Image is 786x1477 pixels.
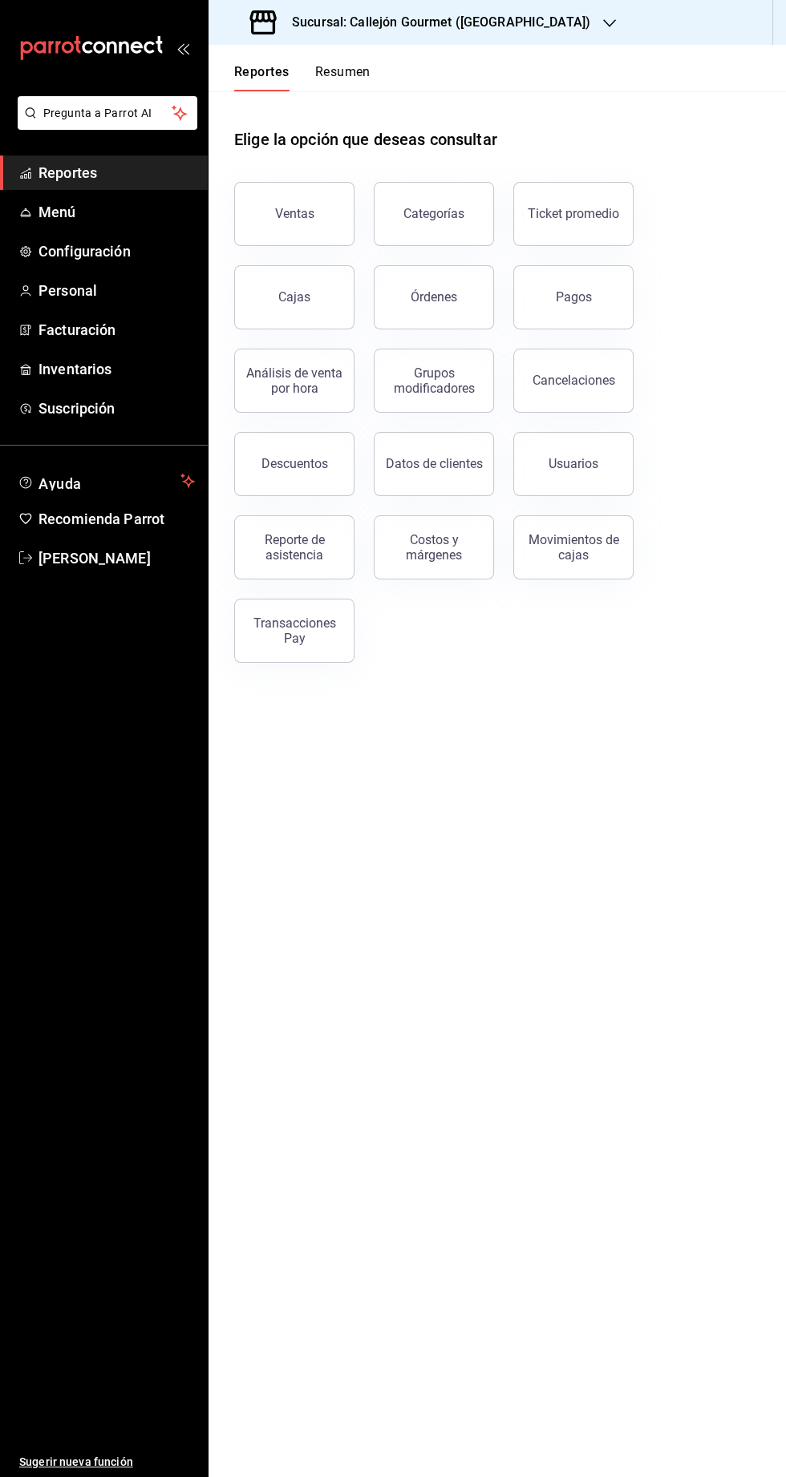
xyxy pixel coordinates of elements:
button: Datos de clientes [374,432,494,496]
button: Grupos modificadores [374,349,494,413]
div: Cancelaciones [533,373,615,388]
span: Sugerir nueva función [19,1454,195,1471]
div: Categorías [403,206,464,221]
a: Pregunta a Parrot AI [11,116,197,133]
span: [PERSON_NAME] [38,547,195,569]
span: Configuración [38,240,195,262]
span: Menú [38,201,195,223]
div: Grupos modificadores [384,365,484,396]
button: Resumen [315,64,371,91]
div: Costos y márgenes [384,532,484,563]
div: Análisis de venta por hora [245,365,344,396]
div: Cajas [278,289,310,305]
button: Cancelaciones [513,349,634,413]
div: Reporte de asistencia [245,532,344,563]
button: Costos y márgenes [374,515,494,579]
button: Descuentos [234,432,355,496]
button: Movimientos de cajas [513,515,634,579]
button: Categorías [374,182,494,246]
span: Ayuda [38,471,174,490]
button: Análisis de venta por hora [234,349,355,413]
div: navigation tabs [234,64,371,91]
button: Cajas [234,265,355,329]
button: Ticket promedio [513,182,634,246]
div: Usuarios [549,456,598,471]
div: Descuentos [261,456,328,471]
span: Pregunta a Parrot AI [43,105,172,122]
div: Pagos [556,289,592,305]
button: Ventas [234,182,355,246]
div: Movimientos de cajas [524,532,623,563]
button: Órdenes [374,265,494,329]
h3: Sucursal: Callejón Gourmet ([GEOGRAPHIC_DATA]) [279,13,590,32]
button: Reportes [234,64,290,91]
span: Personal [38,280,195,301]
div: Datos de clientes [386,456,483,471]
button: Usuarios [513,432,634,496]
span: Recomienda Parrot [38,508,195,530]
span: Inventarios [38,358,195,380]
button: Pregunta a Parrot AI [18,96,197,130]
span: Facturación [38,319,195,341]
div: Transacciones Pay [245,615,344,646]
div: Ventas [275,206,314,221]
button: Pagos [513,265,634,329]
span: Reportes [38,162,195,184]
button: Reporte de asistencia [234,515,355,579]
div: Ticket promedio [528,206,619,221]
h1: Elige la opción que deseas consultar [234,127,497,151]
span: Suscripción [38,397,195,419]
div: Órdenes [411,289,457,305]
button: open_drawer_menu [176,42,189,54]
button: Transacciones Pay [234,599,355,663]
